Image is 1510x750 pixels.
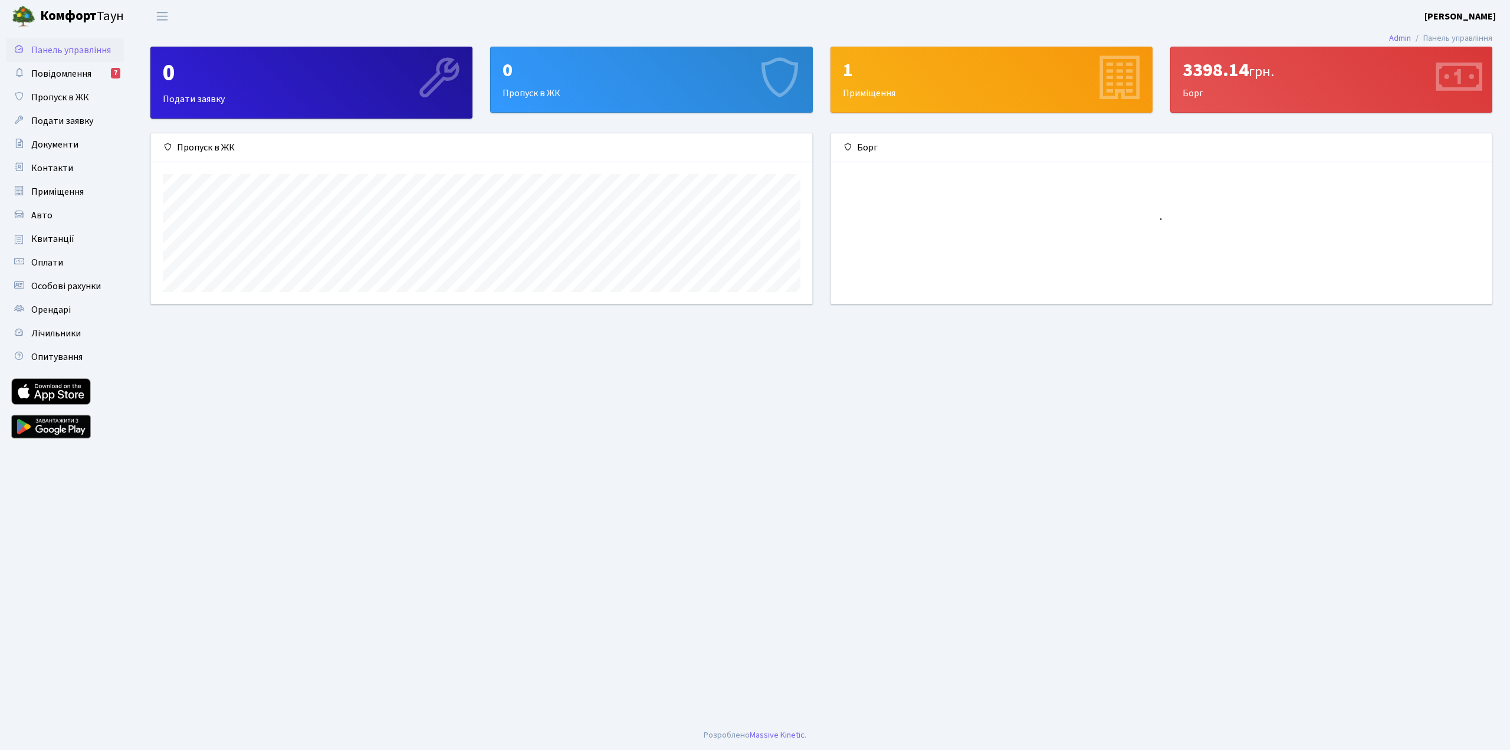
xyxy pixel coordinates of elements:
[843,59,1140,81] div: 1
[6,180,124,204] a: Приміщення
[1371,26,1510,51] nav: breadcrumb
[31,67,91,80] span: Повідомлення
[31,91,89,104] span: Пропуск в ЖК
[491,47,812,112] div: Пропуск в ЖК
[830,47,1153,113] a: 1Приміщення
[163,59,460,87] div: 0
[6,322,124,345] a: Лічильники
[12,5,35,28] img: logo.png
[31,114,93,127] span: Подати заявку
[6,345,124,369] a: Опитування
[31,209,52,222] span: Авто
[1424,9,1496,24] a: [PERSON_NAME]
[704,729,806,742] div: Розроблено .
[31,44,111,57] span: Панель управління
[111,68,120,78] div: 7
[1171,47,1492,112] div: Борг
[31,256,63,269] span: Оплати
[6,274,124,298] a: Особові рахунки
[147,6,177,26] button: Переключити навігацію
[31,162,73,175] span: Контакти
[6,227,124,251] a: Квитанції
[6,38,124,62] a: Панель управління
[31,303,71,316] span: Орендарі
[1183,59,1480,81] div: 3398.14
[1411,32,1492,45] li: Панель управління
[6,298,124,322] a: Орендарі
[31,327,81,340] span: Лічильники
[6,86,124,109] a: Пропуск в ЖК
[31,185,84,198] span: Приміщення
[1389,32,1411,44] a: Admin
[31,280,101,293] span: Особові рахунки
[6,109,124,133] a: Подати заявку
[1249,61,1274,82] span: грн.
[831,47,1152,112] div: Приміщення
[831,133,1492,162] div: Борг
[6,251,124,274] a: Оплати
[31,232,74,245] span: Квитанції
[151,133,812,162] div: Пропуск в ЖК
[31,138,78,151] span: Документи
[750,729,805,741] a: Massive Kinetic
[1424,10,1496,23] b: [PERSON_NAME]
[40,6,124,27] span: Таун
[6,133,124,156] a: Документи
[40,6,97,25] b: Комфорт
[503,59,800,81] div: 0
[31,351,83,363] span: Опитування
[151,47,472,118] div: Подати заявку
[150,47,472,119] a: 0Подати заявку
[6,204,124,227] a: Авто
[6,62,124,86] a: Повідомлення7
[6,156,124,180] a: Контакти
[490,47,812,113] a: 0Пропуск в ЖК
